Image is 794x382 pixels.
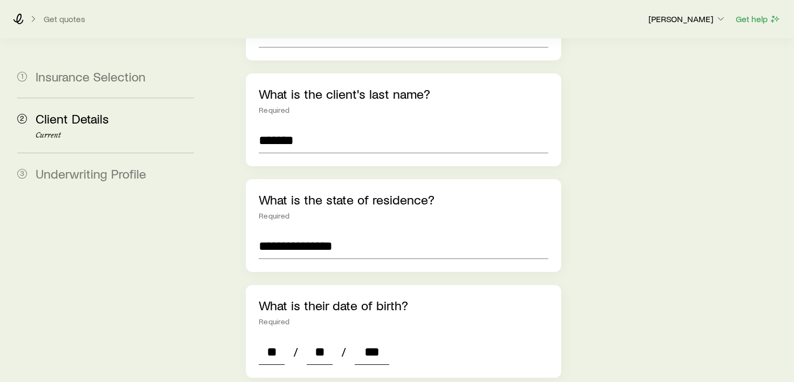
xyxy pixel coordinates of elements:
button: [PERSON_NAME] [648,13,727,26]
span: 3 [17,169,27,179]
p: What is the state of residence? [259,192,548,207]
span: / [337,344,350,359]
span: Insurance Selection [36,69,146,84]
p: Current [36,131,194,140]
p: [PERSON_NAME] [648,13,726,24]
span: Underwriting Profile [36,166,146,181]
span: Client Details [36,111,109,126]
p: What is their date of birth? [259,298,548,313]
div: Required [259,212,548,220]
div: Required [259,106,548,114]
button: Get help [735,13,781,25]
span: 2 [17,114,27,124]
p: What is the client's last name? [259,86,548,101]
button: Get quotes [43,14,86,24]
span: 1 [17,72,27,81]
span: / [289,344,302,359]
div: Required [259,317,548,326]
